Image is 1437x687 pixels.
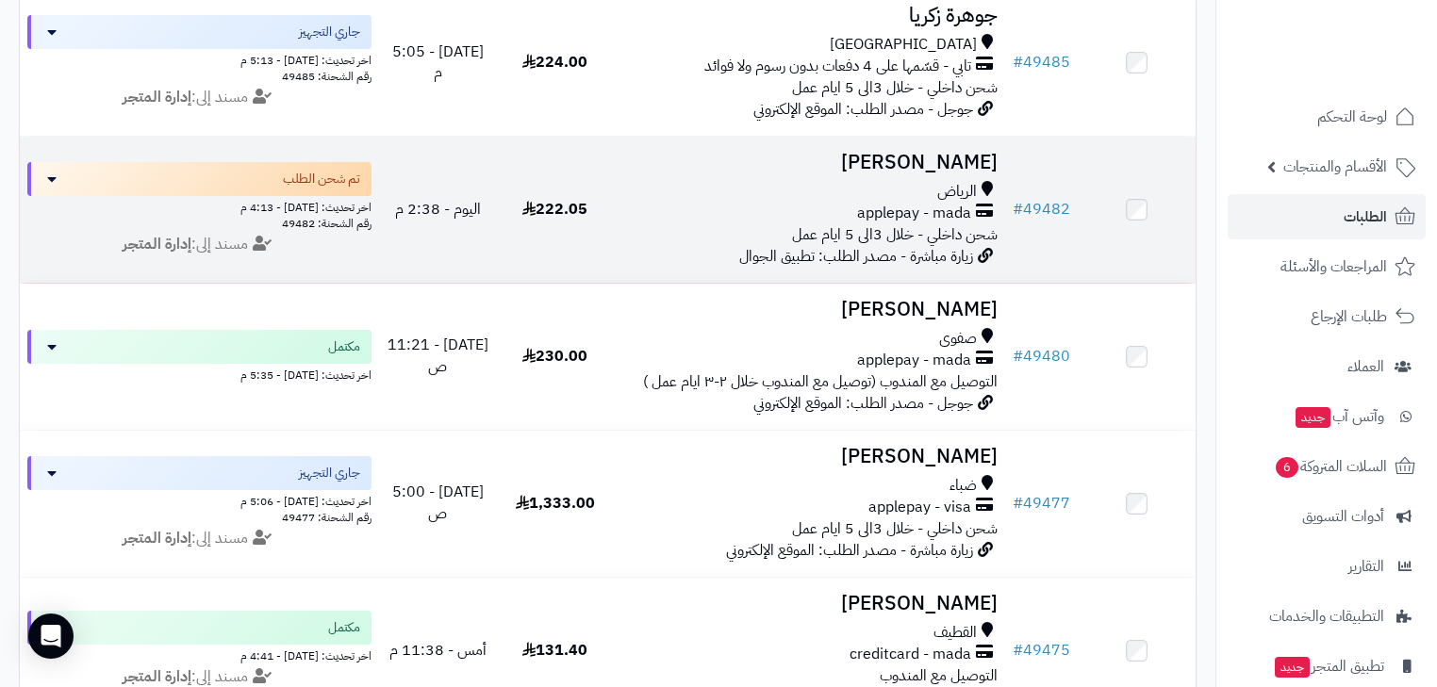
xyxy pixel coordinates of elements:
span: اليوم - 2:38 م [395,198,481,221]
div: مسند إلى: [13,528,386,549]
h3: جوهرة زكريا [621,5,998,26]
span: applepay - visa [868,497,971,518]
span: التطبيقات والخدمات [1269,603,1384,630]
span: [GEOGRAPHIC_DATA] [830,34,977,56]
a: #49485 [1013,51,1070,74]
a: #49480 [1013,345,1070,368]
span: التوصيل مع المندوب (توصيل مع المندوب خلال ٢-٣ ايام عمل ) [643,370,998,393]
h3: [PERSON_NAME] [621,152,998,173]
span: 222.05 [522,198,587,221]
h3: [PERSON_NAME] [621,299,998,320]
span: القطيف [933,622,977,644]
span: شحن داخلي - خلال 3الى 5 ايام عمل [792,76,998,99]
div: مسند إلى: [13,87,386,108]
a: #49477 [1013,492,1070,515]
span: [DATE] - 5:00 ص [392,481,484,525]
strong: إدارة المتجر [123,86,191,108]
div: اخر تحديث: [DATE] - 5:06 م [27,490,372,510]
span: لوحة التحكم [1317,104,1387,130]
span: مكتمل [328,618,360,637]
a: المراجعات والأسئلة [1228,244,1426,289]
a: الطلبات [1228,194,1426,239]
span: ضباء [950,475,977,497]
h3: [PERSON_NAME] [621,446,998,467]
span: جوجل - مصدر الطلب: الموقع الإلكتروني [753,392,973,415]
span: شحن داخلي - خلال 3الى 5 ايام عمل [792,223,998,246]
span: تطبيق المتجر [1273,653,1384,679]
span: 1,333.00 [516,492,595,515]
span: طلبات الإرجاع [1311,303,1387,330]
a: العملاء [1228,344,1426,389]
div: اخر تحديث: [DATE] - 4:13 م [27,196,372,216]
div: اخر تحديث: [DATE] - 5:35 م [27,364,372,384]
span: applepay - mada [857,203,971,224]
span: # [1013,492,1023,515]
strong: إدارة المتجر [123,233,191,255]
span: السلات المتروكة [1274,453,1387,480]
span: الرياض [937,181,977,203]
span: أدوات التسويق [1302,503,1384,530]
span: # [1013,639,1023,662]
div: اخر تحديث: [DATE] - 5:13 م [27,49,372,69]
span: 131.40 [522,639,587,662]
span: applepay - mada [857,350,971,371]
span: جوجل - مصدر الطلب: الموقع الإلكتروني [753,98,973,121]
a: وآتس آبجديد [1228,394,1426,439]
span: المراجعات والأسئلة [1280,254,1387,280]
span: # [1013,51,1023,74]
strong: إدارة المتجر [123,527,191,549]
span: التوصيل مع المندوب [880,664,998,687]
span: جاري التجهيز [299,464,360,483]
span: جاري التجهيز [299,23,360,41]
span: 230.00 [522,345,587,368]
a: #49482 [1013,198,1070,221]
span: الأقسام والمنتجات [1283,154,1387,180]
a: أدوات التسويق [1228,494,1426,539]
span: صفوى [939,328,977,350]
span: زيارة مباشرة - مصدر الطلب: الموقع الإلكتروني [726,539,973,562]
a: طلبات الإرجاع [1228,294,1426,339]
span: # [1013,198,1023,221]
span: جديد [1275,657,1310,678]
h3: [PERSON_NAME] [621,593,998,614]
span: العملاء [1347,353,1384,380]
a: التطبيقات والخدمات [1228,594,1426,639]
span: تابي - قسّمها على 4 دفعات بدون رسوم ولا فوائد [704,56,971,77]
span: التقارير [1348,553,1384,580]
span: 224.00 [522,51,587,74]
span: # [1013,345,1023,368]
span: وآتس آب [1294,403,1384,430]
a: السلات المتروكة6 [1228,444,1426,489]
div: Open Intercom Messenger [28,613,74,659]
span: مكتمل [328,337,360,356]
span: 6 [1276,457,1298,478]
span: رقم الشحنة: 49485 [282,68,372,85]
span: creditcard - mada [850,644,971,665]
span: شحن داخلي - خلال 3الى 5 ايام عمل [792,517,998,540]
span: رقم الشحنة: 49477 [282,509,372,526]
span: [DATE] - 11:21 ص [388,334,488,378]
span: أمس - 11:38 م [389,639,487,662]
span: الطلبات [1344,204,1387,230]
a: لوحة التحكم [1228,94,1426,139]
a: #49475 [1013,639,1070,662]
div: مسند إلى: [13,234,386,255]
a: التقارير [1228,544,1426,589]
span: [DATE] - 5:05 م [392,41,484,85]
span: تم شحن الطلب [283,170,360,188]
span: زيارة مباشرة - مصدر الطلب: تطبيق الجوال [739,245,973,268]
span: رقم الشحنة: 49482 [282,215,372,232]
img: logo-2.png [1309,53,1419,92]
span: جديد [1296,407,1330,428]
div: اخر تحديث: [DATE] - 4:41 م [27,645,372,664]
